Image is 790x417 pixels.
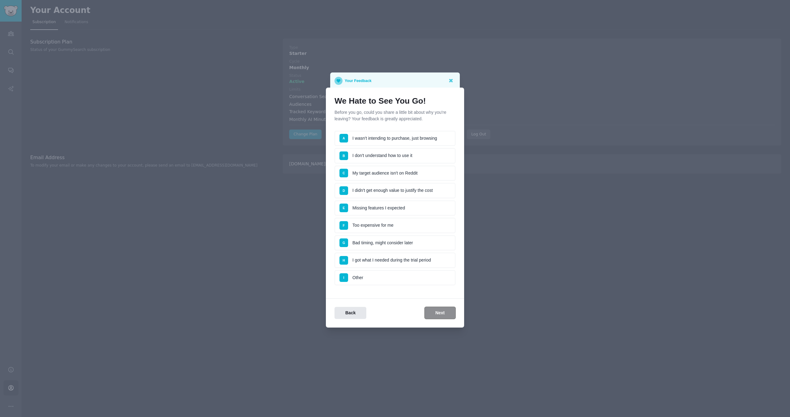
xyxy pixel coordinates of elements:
span: G [343,241,345,245]
span: C [343,171,345,175]
span: B [343,154,345,158]
button: Back [335,307,366,319]
p: Before you go, could you share a little bit about why you're leaving? Your feedback is greatly ap... [335,109,455,122]
span: F [343,224,345,227]
span: I [343,276,344,279]
span: H [343,258,345,262]
span: A [343,136,345,140]
p: Your Feedback [345,77,372,85]
span: D [343,189,345,192]
h1: We Hate to See You Go! [335,96,455,106]
span: E [343,206,345,210]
